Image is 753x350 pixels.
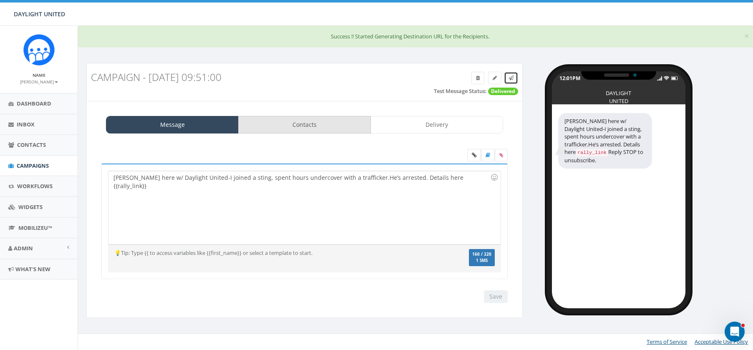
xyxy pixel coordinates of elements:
[20,78,58,85] a: [PERSON_NAME]
[33,72,45,78] small: Name
[17,141,46,149] span: Contacts
[481,149,495,161] label: Insert Template Text
[17,162,49,169] span: Campaigns
[744,30,749,42] span: ×
[695,338,748,345] a: Acceptable Use Policy
[559,75,580,82] div: 12:01PM
[744,32,749,40] button: Close
[108,249,436,257] div: 💡Tip: Type {{ to access variables like {{first_name}} or select a template to start.
[434,87,487,95] label: Test Message Status:
[493,74,497,81] span: Edit Campaign
[108,171,500,244] div: [PERSON_NAME] here w/ Daylight United-I joined a sting, spent hours undercover with a trafficker....
[20,79,58,85] small: [PERSON_NAME]
[17,121,35,128] span: Inbox
[14,244,33,252] span: Admin
[558,113,652,169] div: [PERSON_NAME] here w/ Daylight United-I joined a sting, spent hours undercover with a trafficker....
[106,116,239,133] a: Message
[18,224,52,232] span: MobilizeU™
[476,74,480,81] span: Delete Campaign
[598,89,640,93] div: DAYLIGHT UNITED
[647,338,687,345] a: Terms of Service
[488,88,518,95] span: Delivered
[14,10,65,18] span: DAYLIGHT UNITED
[23,34,55,65] img: Rally_Corp_Icon.png
[238,116,371,133] a: Contacts
[370,116,503,133] a: Delivery
[576,149,608,156] code: rally_link
[472,252,491,257] span: 160 / 320
[495,149,508,161] span: Attach your media
[472,259,491,263] span: 1 SMS
[509,74,514,81] span: Send Test Message
[17,100,51,107] span: Dashboard
[725,322,745,342] iframe: Intercom live chat
[18,203,43,211] span: Widgets
[17,182,53,190] span: Workflows
[91,72,408,83] h3: Campaign - [DATE] 09:51:00
[15,265,50,273] span: What's New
